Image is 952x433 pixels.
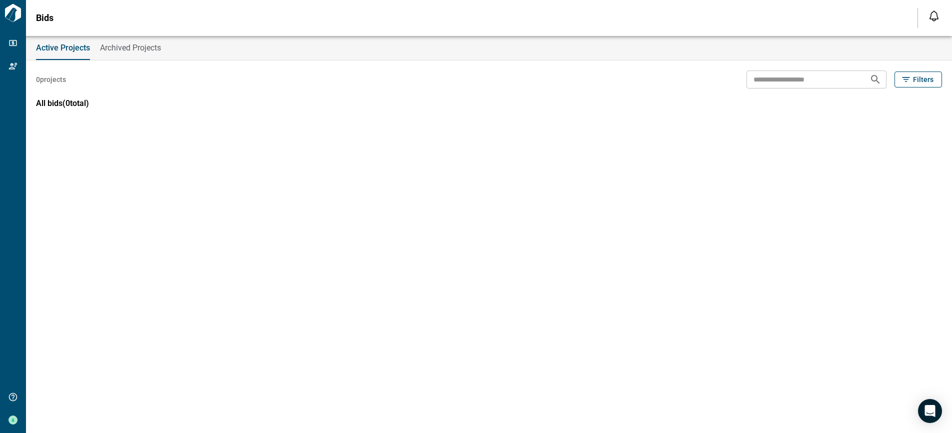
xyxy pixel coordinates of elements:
[26,36,952,60] div: base tabs
[894,71,942,87] button: Filters
[100,43,161,53] span: Archived Projects
[918,399,942,423] div: Open Intercom Messenger
[36,74,66,84] span: 0 projects
[926,8,942,24] button: Open notification feed
[913,74,933,84] span: Filters
[36,43,90,53] span: Active Projects
[36,13,53,23] span: Bids
[865,69,885,89] button: Search projects
[36,98,89,108] span: All bids ( 0 total)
